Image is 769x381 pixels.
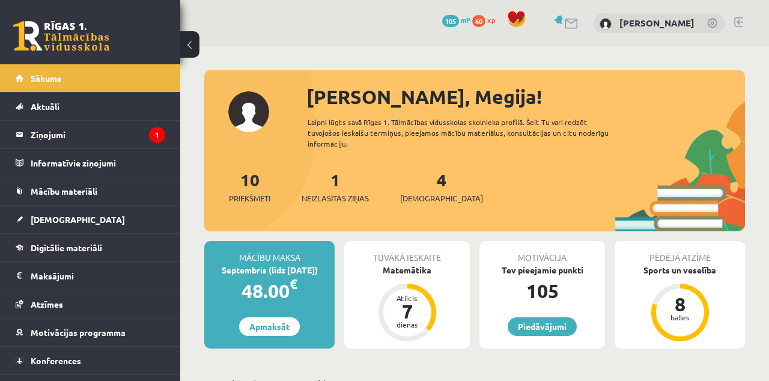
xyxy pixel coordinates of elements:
[442,15,470,25] a: 105 mP
[662,294,698,314] div: 8
[31,214,125,225] span: [DEMOGRAPHIC_DATA]
[16,177,165,205] a: Mācību materiāli
[31,299,63,309] span: Atzīmes
[290,275,297,293] span: €
[31,355,81,366] span: Konferences
[615,264,745,343] a: Sports un veselība 8 balles
[600,18,612,30] img: Megija Kozlovska
[389,294,425,302] div: Atlicis
[479,241,605,264] div: Motivācija
[204,241,335,264] div: Mācību maksa
[31,186,97,197] span: Mācību materiāli
[615,241,745,264] div: Pēdējā atzīme
[472,15,501,25] a: 60 xp
[16,206,165,233] a: [DEMOGRAPHIC_DATA]
[461,15,470,25] span: mP
[615,264,745,276] div: Sports un veselība
[16,93,165,120] a: Aktuāli
[619,17,695,29] a: [PERSON_NAME]
[149,127,165,143] i: 1
[16,262,165,290] a: Maksājumi
[302,192,369,204] span: Neizlasītās ziņas
[16,64,165,92] a: Sākums
[229,192,270,204] span: Priekšmeti
[16,319,165,346] a: Motivācijas programma
[31,121,165,148] legend: Ziņojumi
[16,121,165,148] a: Ziņojumi1
[662,314,698,321] div: balles
[204,276,335,305] div: 48.00
[487,15,495,25] span: xp
[479,264,605,276] div: Tev pieejamie punkti
[16,149,165,177] a: Informatīvie ziņojumi
[344,264,470,343] a: Matemātika Atlicis 7 dienas
[344,241,470,264] div: Tuvākā ieskaite
[13,21,109,51] a: Rīgas 1. Tālmācības vidusskola
[479,276,605,305] div: 105
[31,327,126,338] span: Motivācijas programma
[400,192,483,204] span: [DEMOGRAPHIC_DATA]
[442,15,459,27] span: 105
[16,347,165,374] a: Konferences
[308,117,632,149] div: Laipni lūgts savā Rīgas 1. Tālmācības vidusskolas skolnieka profilā. Šeit Tu vari redzēt tuvojošo...
[472,15,485,27] span: 60
[31,242,102,253] span: Digitālie materiāli
[508,317,577,336] a: Piedāvājumi
[31,149,165,177] legend: Informatīvie ziņojumi
[239,317,300,336] a: Apmaksāt
[31,101,59,112] span: Aktuāli
[344,264,470,276] div: Matemātika
[302,169,369,204] a: 1Neizlasītās ziņas
[31,262,165,290] legend: Maksājumi
[31,73,61,84] span: Sākums
[229,169,270,204] a: 10Priekšmeti
[306,82,745,111] div: [PERSON_NAME], Megija!
[204,264,335,276] div: Septembris (līdz [DATE])
[16,234,165,261] a: Digitālie materiāli
[16,290,165,318] a: Atzīmes
[389,302,425,321] div: 7
[400,169,483,204] a: 4[DEMOGRAPHIC_DATA]
[389,321,425,328] div: dienas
